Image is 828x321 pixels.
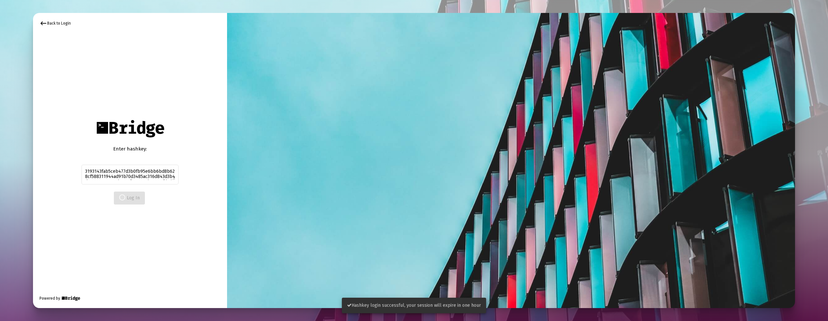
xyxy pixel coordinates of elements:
div: Back to Login [39,19,71,27]
div: Enter hashkey: [82,146,179,152]
img: Bridge Financial Technology Logo [93,116,167,141]
span: Log In [119,195,140,201]
button: Log In [114,192,145,205]
mat-icon: keyboard_backspace [39,19,47,27]
div: Powered by [39,295,81,302]
span: Hashkey login successful, your session will expire in one hour [347,303,481,308]
img: Bridge Financial Technology Logo [61,295,81,302]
